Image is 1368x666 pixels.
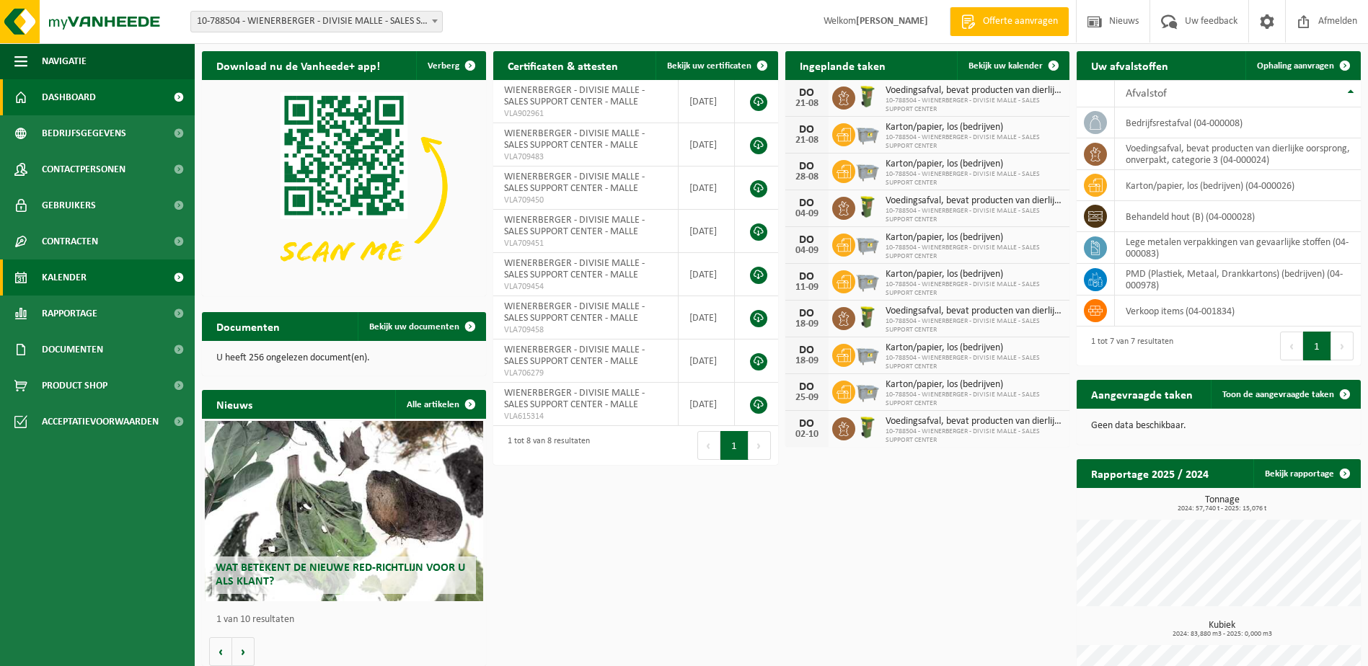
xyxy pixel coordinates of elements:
[667,61,751,71] span: Bekijk uw certificaten
[504,85,645,107] span: WIENERBERGER - DIVISIE MALLE - SALES SUPPORT CENTER - MALLE
[1115,264,1361,296] td: PMD (Plastiek, Metaal, Drankkartons) (bedrijven) (04-000978)
[950,7,1069,36] a: Offerte aanvragen
[886,207,1062,224] span: 10-788504 - WIENERBERGER - DIVISIE MALLE - SALES SUPPORT CENTER
[358,312,485,341] a: Bekijk uw documenten
[793,381,821,393] div: DO
[855,268,880,293] img: WB-2500-GAL-GY-01
[886,354,1062,371] span: 10-788504 - WIENERBERGER - DIVISIE MALLE - SALES SUPPORT CENTER
[793,234,821,246] div: DO
[1084,505,1361,512] span: 2024: 57,740 t - 2025: 15,076 t
[785,51,900,79] h2: Ingeplande taken
[1077,380,1207,408] h2: Aangevraagde taken
[1077,51,1183,79] h2: Uw afvalstoffen
[855,84,880,109] img: WB-0060-HPE-GN-50
[202,51,394,79] h2: Download nu de Vanheede+ app!
[1084,330,1173,362] div: 1 tot 7 van 7 resultaten
[1115,107,1361,138] td: bedrijfsrestafval (04-000008)
[697,431,720,460] button: Previous
[886,232,1062,244] span: Karton/papier, los (bedrijven)
[1331,332,1354,360] button: Next
[42,151,125,187] span: Contactpersonen
[1084,495,1361,512] h3: Tonnage
[1280,332,1303,360] button: Previous
[886,416,1062,427] span: Voedingsafval, bevat producten van dierlijke oorsprong, onverpakt, categorie 3
[855,121,880,146] img: WB-2500-GAL-GY-01
[1126,88,1167,99] span: Afvalstof
[504,258,645,280] span: WIENERBERGER - DIVISIE MALLE - SALES SUPPORT CENTER - MALLE
[886,159,1062,170] span: Karton/papier, los (bedrijven)
[1077,459,1223,487] h2: Rapportage 2025 / 2024
[1211,380,1359,409] a: Toon de aangevraagde taken
[679,296,736,339] td: [DATE]
[656,51,777,80] a: Bekijk uw certificaten
[793,87,821,99] div: DO
[504,411,667,422] span: VLA615314
[493,51,632,79] h2: Certificaten & attesten
[793,271,821,283] div: DO
[216,562,465,587] span: Wat betekent de nieuwe RED-richtlijn voor u als klant?
[504,128,645,151] span: WIENERBERGER - DIVISIE MALLE - SALES SUPPORT CENTER - MALLE
[1253,459,1359,488] a: Bekijk rapportage
[202,80,486,293] img: Download de VHEPlus App
[886,170,1062,187] span: 10-788504 - WIENERBERGER - DIVISIE MALLE - SALES SUPPORT CENTER
[42,368,107,404] span: Product Shop
[855,305,880,329] img: WB-0060-HPE-GN-50
[855,415,880,440] img: WB-0060-HPE-GN-50
[793,124,821,136] div: DO
[856,16,928,27] strong: [PERSON_NAME]
[1303,332,1331,360] button: 1
[504,281,667,293] span: VLA709454
[793,430,821,440] div: 02-10
[679,80,736,123] td: [DATE]
[957,51,1068,80] a: Bekijk uw kalender
[500,430,590,461] div: 1 tot 8 van 8 resultaten
[886,306,1062,317] span: Voedingsafval, bevat producten van dierlijke oorsprong, onverpakt, categorie 3
[720,431,749,460] button: 1
[369,322,459,332] span: Bekijk uw documenten
[1084,621,1361,638] h3: Kubiek
[793,356,821,366] div: 18-09
[886,122,1062,133] span: Karton/papier, los (bedrijven)
[793,99,821,109] div: 21-08
[504,324,667,336] span: VLA709458
[1115,232,1361,264] td: lege metalen verpakkingen van gevaarlijke stoffen (04-000083)
[886,280,1062,298] span: 10-788504 - WIENERBERGER - DIVISIE MALLE - SALES SUPPORT CENTER
[793,209,821,219] div: 04-09
[855,378,880,403] img: WB-2500-GAL-GY-01
[886,342,1062,354] span: Karton/papier, los (bedrijven)
[855,231,880,256] img: WB-2500-GAL-GY-01
[42,115,126,151] span: Bedrijfsgegevens
[216,615,479,625] p: 1 van 10 resultaten
[793,246,821,256] div: 04-09
[1115,138,1361,170] td: voedingsafval, bevat producten van dierlijke oorsprong, onverpakt, categorie 3 (04-000024)
[679,383,736,426] td: [DATE]
[205,421,483,601] a: Wat betekent de nieuwe RED-richtlijn voor u als klant?
[855,342,880,366] img: WB-2500-GAL-GY-01
[793,308,821,319] div: DO
[679,339,736,383] td: [DATE]
[416,51,485,80] button: Verberg
[1115,170,1361,201] td: karton/papier, los (bedrijven) (04-000026)
[886,85,1062,97] span: Voedingsafval, bevat producten van dierlijke oorsprong, onverpakt, categorie 3
[886,244,1062,261] span: 10-788504 - WIENERBERGER - DIVISIE MALLE - SALES SUPPORT CENTER
[190,11,443,32] span: 10-788504 - WIENERBERGER - DIVISIE MALLE - SALES SUPPORT CENTER - MALLE
[504,215,645,237] span: WIENERBERGER - DIVISIE MALLE - SALES SUPPORT CENTER - MALLE
[679,253,736,296] td: [DATE]
[968,61,1043,71] span: Bekijk uw kalender
[504,238,667,249] span: VLA709451
[679,166,736,210] td: [DATE]
[793,319,821,329] div: 18-09
[42,223,98,259] span: Contracten
[504,108,667,120] span: VLA902961
[216,353,472,363] p: U heeft 256 ongelezen document(en).
[42,404,159,440] span: Acceptatievoorwaarden
[793,197,821,209] div: DO
[202,390,267,418] h2: Nieuws
[504,388,645,410] span: WIENERBERGER - DIVISIE MALLE - SALES SUPPORT CENTER - MALLE
[793,393,821,403] div: 25-09
[679,123,736,166] td: [DATE]
[42,332,103,368] span: Documenten
[504,301,645,324] span: WIENERBERGER - DIVISIE MALLE - SALES SUPPORT CENTER - MALLE
[886,195,1062,207] span: Voedingsafval, bevat producten van dierlijke oorsprong, onverpakt, categorie 3
[202,312,294,340] h2: Documenten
